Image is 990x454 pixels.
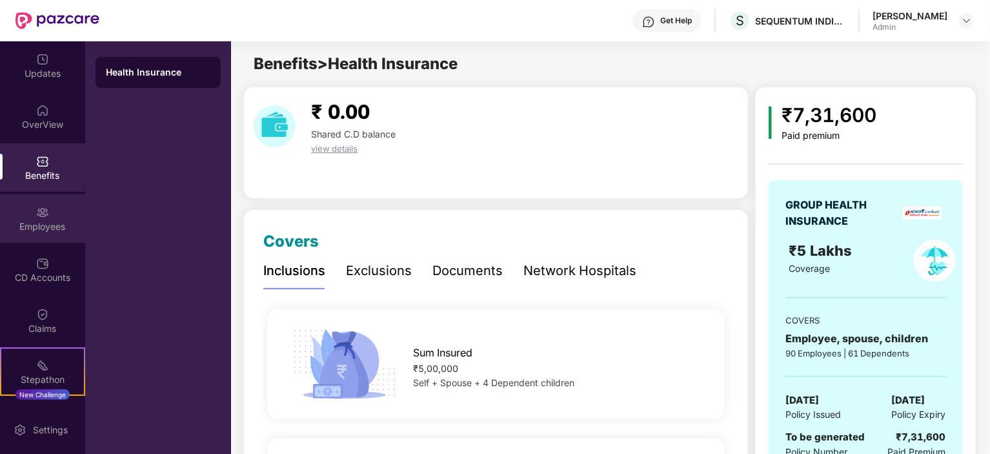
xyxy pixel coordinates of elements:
[346,261,412,281] div: Exclusions
[789,263,831,274] span: Coverage
[15,12,99,29] img: New Pazcare Logo
[873,22,947,32] div: Admin
[785,331,945,347] div: Employee, spouse, children
[36,308,49,321] img: svg+xml;base64,PHN2ZyBpZD0iQ2xhaW0iIHhtbG5zPSJodHRwOi8vd3d3LnczLm9yZy8yMDAwL3N2ZyIgd2lkdGg9IjIwIi...
[254,54,458,73] span: Benefits > Health Insurance
[413,377,574,388] span: Self + Spouse + 4 Dependent children
[1,373,84,386] div: Stepathon
[962,15,972,26] img: svg+xml;base64,PHN2ZyBpZD0iRHJvcGRvd24tMzJ4MzIiIHhtbG5zPSJodHRwOi8vd3d3LnczLm9yZy8yMDAwL3N2ZyIgd2...
[311,129,396,139] span: Shared C.D balance
[254,105,296,147] img: download
[785,393,819,408] span: [DATE]
[263,261,325,281] div: Inclusions
[903,206,942,220] img: insurerLogo
[785,408,841,422] span: Policy Issued
[642,15,655,28] img: svg+xml;base64,PHN2ZyBpZD0iSGVscC0zMngzMiIgeG1sbnM9Imh0dHA6Ly93d3cudzMub3JnLzIwMDAvc3ZnIiB3aWR0aD...
[29,424,72,437] div: Settings
[311,100,370,123] span: ₹ 0.00
[413,362,704,376] div: ₹5,00,000
[785,431,865,443] span: To be generated
[36,104,49,117] img: svg+xml;base64,PHN2ZyBpZD0iSG9tZSIgeG1sbnM9Imh0dHA6Ly93d3cudzMub3JnLzIwMDAvc3ZnIiB3aWR0aD0iMjAiIG...
[36,257,49,270] img: svg+xml;base64,PHN2ZyBpZD0iQ0RfQWNjb3VudHMiIGRhdGEtbmFtZT0iQ0QgQWNjb3VudHMiIHhtbG5zPSJodHRwOi8vd3...
[15,389,70,400] div: New Challenge
[36,206,49,219] img: svg+xml;base64,PHN2ZyBpZD0iRW1wbG95ZWVzIiB4bWxucz0iaHR0cDovL3d3dy53My5vcmcvMjAwMC9zdmciIHdpZHRoPS...
[769,107,772,139] img: icon
[785,347,945,360] div: 90 Employees | 61 Dependents
[36,53,49,66] img: svg+xml;base64,PHN2ZyBpZD0iVXBkYXRlZCIgeG1sbnM9Imh0dHA6Ly93d3cudzMub3JnLzIwMDAvc3ZnIiB3aWR0aD0iMj...
[106,66,210,79] div: Health Insurance
[311,143,358,154] span: view details
[914,240,956,282] img: policyIcon
[36,155,49,168] img: svg+xml;base64,PHN2ZyBpZD0iQmVuZWZpdHMiIHhtbG5zPSJodHRwOi8vd3d3LnczLm9yZy8yMDAwL3N2ZyIgd2lkdGg9Ij...
[785,314,945,327] div: COVERS
[873,10,947,22] div: [PERSON_NAME]
[263,232,319,251] span: Covers
[660,15,692,26] div: Get Help
[432,261,503,281] div: Documents
[413,345,472,361] span: Sum Insured
[736,13,744,28] span: S
[892,408,946,422] span: Policy Expiry
[14,424,26,437] img: svg+xml;base64,PHN2ZyBpZD0iU2V0dGluZy0yMHgyMCIgeG1sbnM9Imh0dHA6Ly93d3cudzMub3JnLzIwMDAvc3ZnIiB3aW...
[785,197,898,229] div: GROUP HEALTH INSURANCE
[782,100,877,130] div: ₹7,31,600
[896,429,946,445] div: ₹7,31,600
[288,325,400,403] img: icon
[523,261,636,281] div: Network Hospitals
[892,393,925,408] span: [DATE]
[782,130,877,141] div: Paid premium
[789,242,856,259] span: ₹5 Lakhs
[36,359,49,372] img: svg+xml;base64,PHN2ZyB4bWxucz0iaHR0cDovL3d3dy53My5vcmcvMjAwMC9zdmciIHdpZHRoPSIyMSIgaGVpZ2h0PSIyMC...
[755,15,845,27] div: SEQUENTUM INDIA PRIVATE LIMITED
